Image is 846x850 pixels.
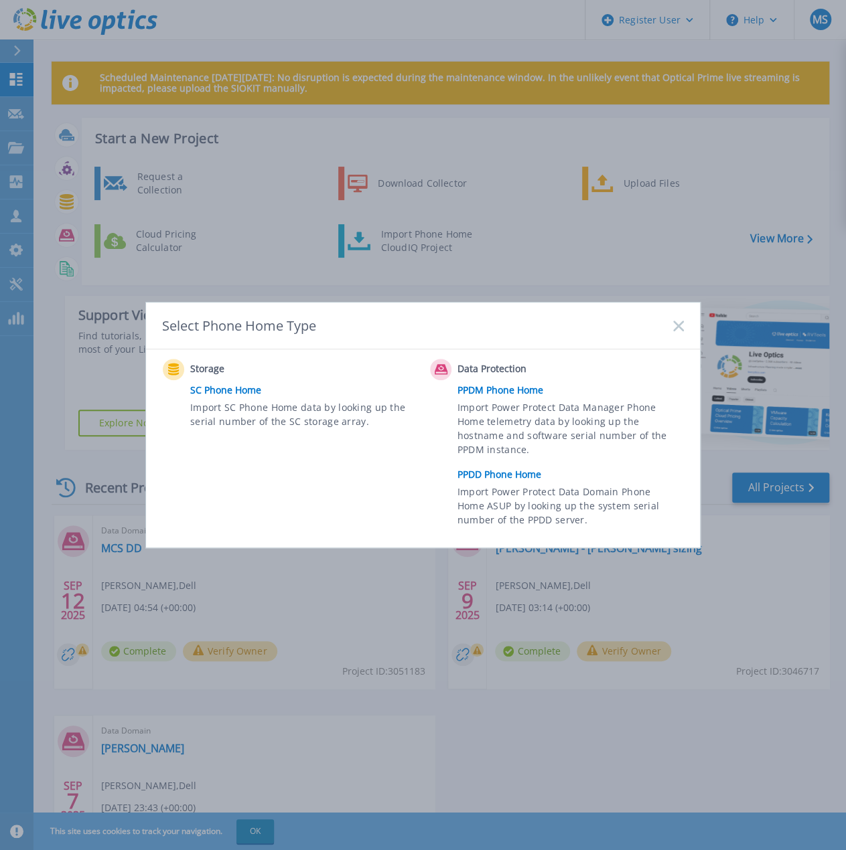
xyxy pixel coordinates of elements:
[457,485,681,531] span: Import Power Protect Data Domain Phone Home ASUP by looking up the system serial number of the PP...
[457,380,691,400] a: PPDM Phone Home
[162,317,318,335] div: Select Phone Home Type
[190,380,423,400] a: SC Phone Home
[457,464,691,485] a: PPDD Phone Home
[457,361,591,377] span: Data Protection
[190,400,413,431] span: Import SC Phone Home data by looking up the serial number of the SC storage array.
[190,361,324,377] span: Storage
[457,400,681,462] span: Import Power Protect Data Manager Phone Home telemetry data by looking up the hostname and softwa...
